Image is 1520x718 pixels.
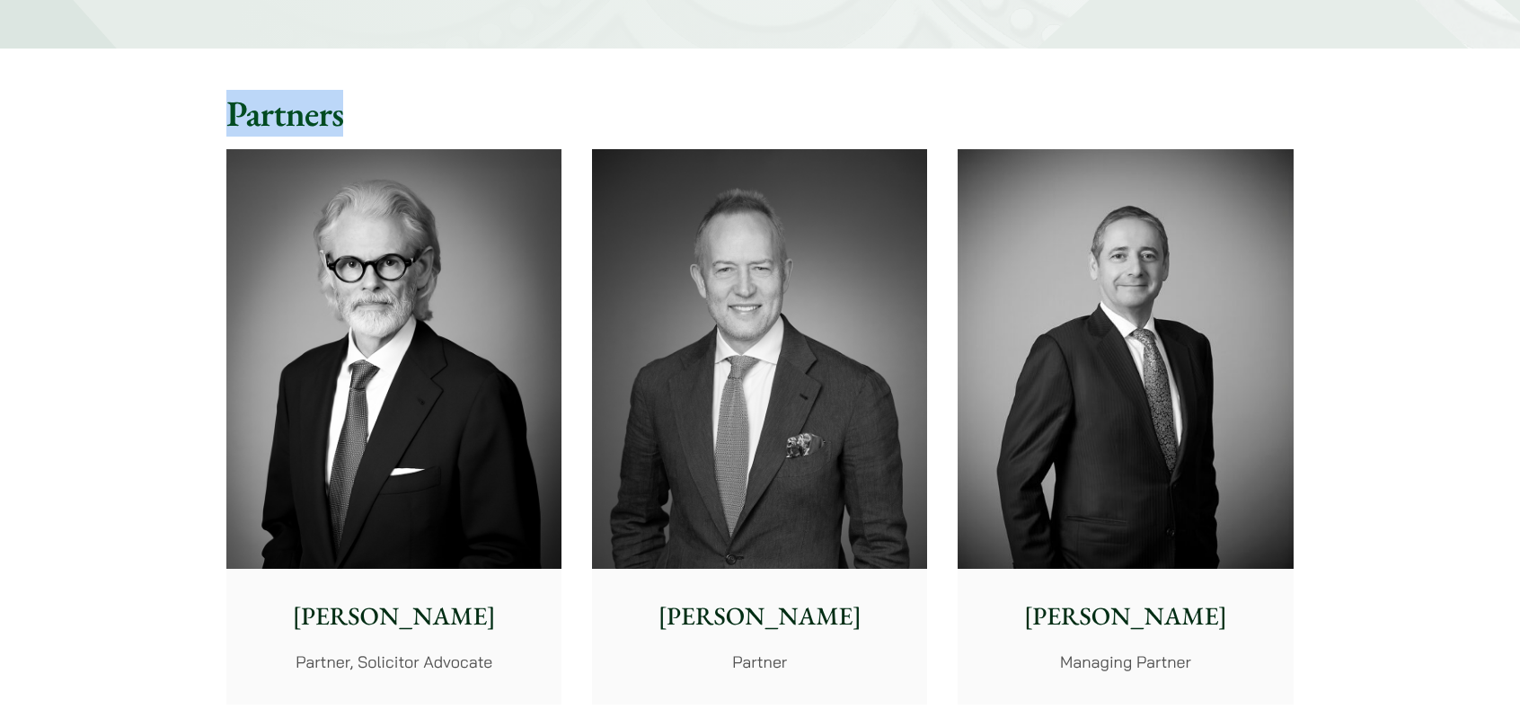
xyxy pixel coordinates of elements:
[226,92,1294,135] h2: Partners
[606,650,913,674] p: Partner
[241,650,547,674] p: Partner, Solicitor Advocate
[972,650,1278,674] p: Managing Partner
[592,149,927,705] a: [PERSON_NAME] Partner
[972,598,1278,635] p: [PERSON_NAME]
[241,598,547,635] p: [PERSON_NAME]
[958,149,1293,705] a: [PERSON_NAME] Managing Partner
[226,149,561,705] a: [PERSON_NAME] Partner, Solicitor Advocate
[606,598,913,635] p: [PERSON_NAME]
